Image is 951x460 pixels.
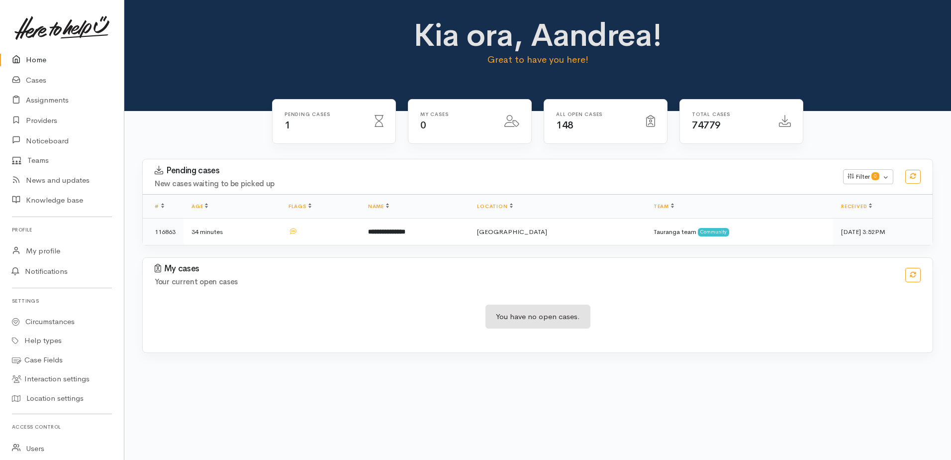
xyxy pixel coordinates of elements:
div: You have no open cases. [485,305,590,329]
span: 1 [285,119,290,131]
p: Great to have you here! [343,53,733,67]
a: Team [654,203,674,210]
h6: My cases [420,112,492,117]
a: Location [477,203,512,210]
h1: Kia ora, Aandrea! [343,18,733,53]
td: Tauranga team [646,219,833,245]
span: 0 [420,119,426,131]
a: Flags [288,203,311,210]
span: 148 [556,119,573,131]
button: Filter0 [843,169,893,184]
h6: Total cases [692,112,767,117]
h6: Profile [12,223,112,236]
span: [GEOGRAPHIC_DATA] [477,228,547,236]
a: Received [841,203,872,210]
a: Age [191,203,208,210]
h6: Settings [12,294,112,308]
h3: Pending cases [155,166,831,176]
h4: New cases waiting to be picked up [155,180,831,188]
h6: All Open cases [556,112,634,117]
h3: My cases [155,264,893,274]
h6: Access control [12,420,112,434]
span: 74779 [692,119,721,131]
td: [DATE] 3:52PM [833,219,933,245]
td: 116863 [143,219,184,245]
span: 0 [871,172,879,180]
h6: Pending cases [285,112,363,117]
td: 34 minutes [184,219,281,245]
span: Community [698,228,729,236]
h4: Your current open cases [155,278,893,286]
a: # [155,203,164,210]
a: Name [368,203,389,210]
